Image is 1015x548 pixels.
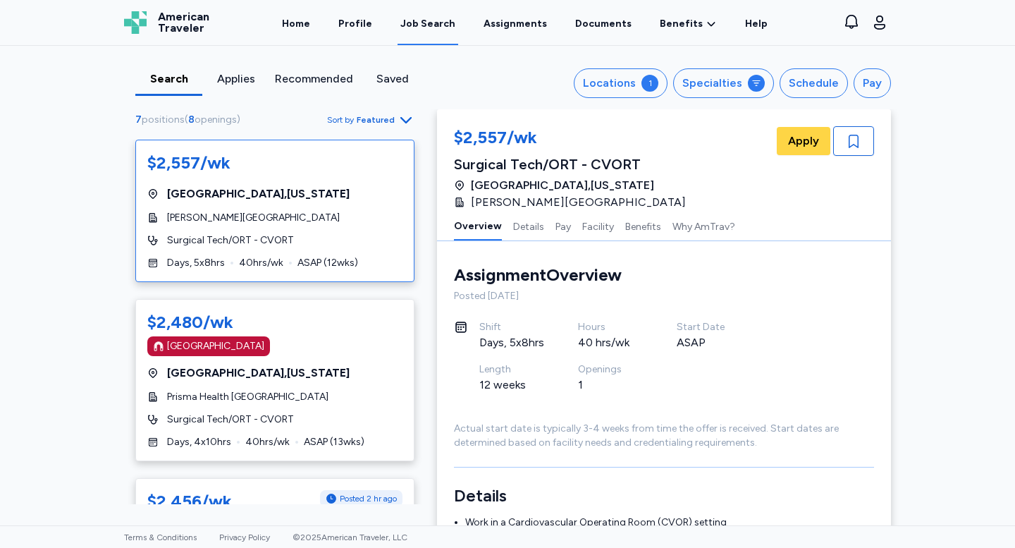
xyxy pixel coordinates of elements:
span: Apply [788,133,819,150]
span: 40 hrs/wk [245,435,290,449]
span: 7 [135,114,142,126]
span: 40 hrs/wk [239,256,283,270]
div: 12 weeks [479,377,544,394]
button: Overview [454,211,502,240]
span: [GEOGRAPHIC_DATA] , [US_STATE] [471,177,654,194]
div: Posted [DATE] [454,289,874,303]
div: Schedule [789,75,839,92]
div: 1 [578,377,643,394]
span: 8 [188,114,195,126]
button: Benefits [625,211,661,240]
div: $2,557/wk [454,126,694,152]
div: Recommended [275,71,353,87]
span: [GEOGRAPHIC_DATA] , [US_STATE] [167,365,350,382]
button: Pay [854,68,891,98]
h3: Details [454,485,874,507]
span: Surgical Tech/ORT - CVORT [167,233,294,248]
div: Hours [578,320,643,334]
div: Days, 5x8hrs [479,334,544,351]
div: Applies [208,71,264,87]
button: Pay [555,211,571,240]
span: Featured [357,114,395,126]
span: Prisma Health [GEOGRAPHIC_DATA] [167,390,328,404]
span: American Traveler [158,11,209,34]
span: Surgical Tech/ORT - CVORT [167,413,294,427]
div: Job Search [400,17,455,31]
div: Locations [583,75,636,92]
div: Start Date [677,320,742,334]
div: ( ) [135,113,246,127]
span: openings [195,114,237,126]
div: 40 hrs/wk [578,334,643,351]
span: Posted 2 hr ago [340,493,397,504]
img: Logo [124,11,147,34]
span: [PERSON_NAME][GEOGRAPHIC_DATA] [167,211,340,225]
div: Search [141,71,197,87]
div: Openings [578,363,643,377]
a: Privacy Policy [219,532,270,542]
span: Sort by [327,114,354,126]
div: $2,480/wk [147,311,233,334]
button: Schedule [780,68,848,98]
div: $2,557/wk [147,152,230,174]
div: Saved [364,71,420,87]
button: Locations1 [574,68,668,98]
div: Assignment Overview [454,264,622,286]
a: Terms & Conditions [124,532,197,542]
div: Length [479,363,544,377]
button: Details [513,211,544,240]
div: Surgical Tech/ORT - CVORT [454,154,694,174]
div: Specialties [682,75,742,92]
span: [GEOGRAPHIC_DATA] , [US_STATE] [167,185,350,202]
div: 1 [641,75,658,92]
button: Apply [777,127,830,155]
span: [PERSON_NAME][GEOGRAPHIC_DATA] [471,194,686,211]
span: positions [142,114,185,126]
div: ASAP [677,334,742,351]
span: Days, 5x8hrs [167,256,225,270]
div: Pay [863,75,882,92]
button: Sort byFeatured [327,111,414,128]
span: ASAP ( 12 wks) [297,256,358,270]
span: Benefits [660,17,703,31]
a: Job Search [398,1,458,45]
a: Benefits [660,17,717,31]
span: Days, 4x10hrs [167,435,231,449]
button: Facility [582,211,614,240]
div: Actual start date is typically 3-4 weeks from time the offer is received. Start dates are determi... [454,422,874,450]
div: Shift [479,320,544,334]
div: [GEOGRAPHIC_DATA] [167,339,264,353]
li: Work in a Cardiovascular Operating Room (CVOR) setting [465,516,874,530]
span: © 2025 American Traveler, LLC [293,532,407,542]
button: Specialties [673,68,774,98]
span: ASAP ( 13 wks) [304,435,364,449]
div: $2,456/wk [147,490,232,513]
button: Why AmTrav? [672,211,735,240]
